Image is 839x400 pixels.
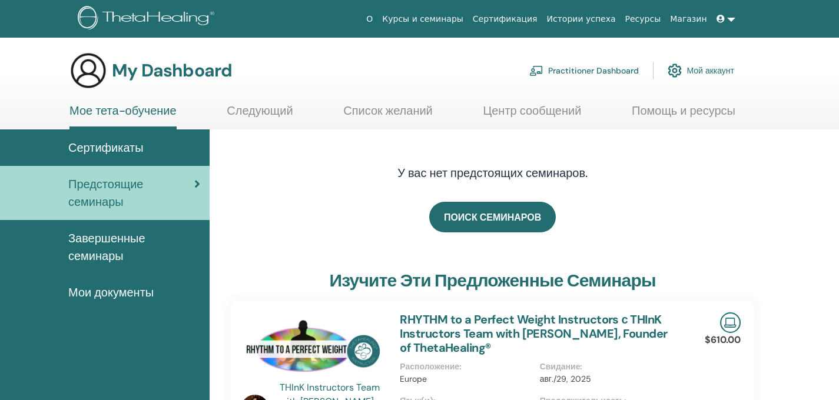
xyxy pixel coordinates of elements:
[241,312,386,384] img: RHYTHM to a Perfect Weight Instructors
[444,211,541,224] span: ПОИСК СЕМИНАРОВ
[483,104,581,126] a: Центр сообщений
[68,139,144,156] span: Сертификаты
[468,8,542,30] a: Сертификация
[705,333,741,347] p: $610.00
[68,175,194,211] span: Предстоящие семинары
[529,65,543,76] img: chalkboard-teacher.svg
[668,58,734,84] a: Мой аккаунт
[540,361,672,373] p: Свидание :
[542,8,621,30] a: Истории успеха
[377,8,468,30] a: Курсы и семинары
[400,312,668,355] a: RHYTHM to a Perfect Weight Instructors с THInK Instructors Team with [PERSON_NAME], Founder of Th...
[429,202,556,232] a: ПОИСК СЕМИНАРОВ
[665,8,711,30] a: Магазин
[69,52,107,89] img: generic-user-icon.jpg
[362,8,377,30] a: О
[307,166,678,180] h4: У вас нет предстоящих семинаров.
[78,6,218,32] img: logo.png
[529,58,639,84] a: Practitioner Dashboard
[720,312,741,333] img: Live Online Seminar
[329,270,655,291] h3: Изучите эти предложенные семинары
[668,61,682,81] img: cog.svg
[112,60,232,81] h3: My Dashboard
[621,8,666,30] a: Ресурсы
[400,361,532,373] p: Расположение :
[343,104,433,126] a: Список желаний
[68,284,154,301] span: Мои документы
[632,104,735,126] a: Помощь и ресурсы
[227,104,293,126] a: Следующий
[68,229,200,265] span: Завершенные семинары
[69,104,177,129] a: Мое тета-обучение
[540,373,672,385] p: авг./29, 2025
[400,373,532,385] p: Europe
